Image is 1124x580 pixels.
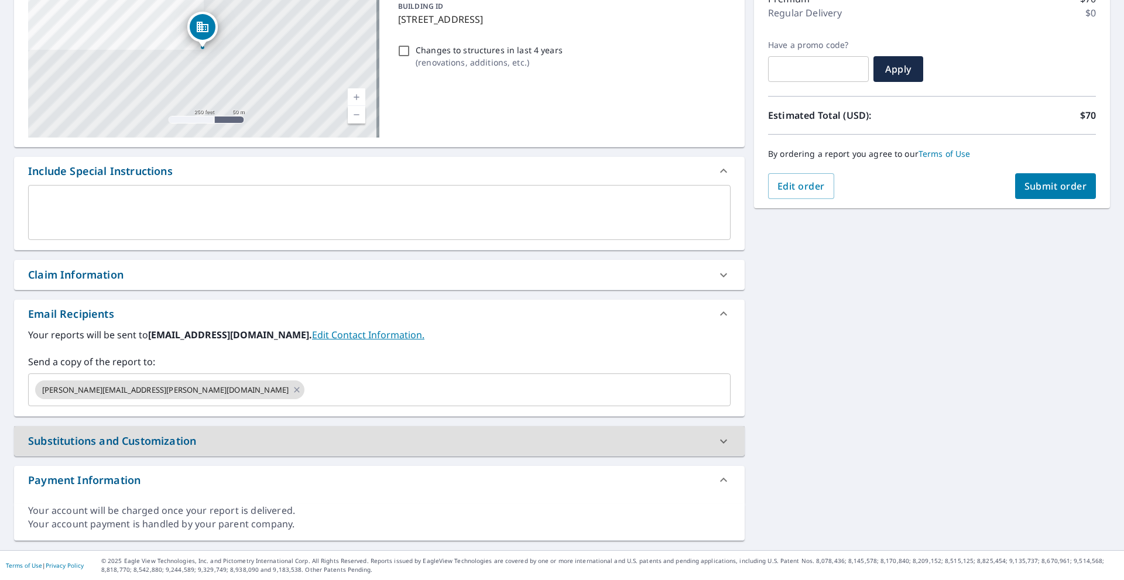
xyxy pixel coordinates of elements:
[28,306,114,322] div: Email Recipients
[28,267,124,283] div: Claim Information
[768,173,834,199] button: Edit order
[35,380,304,399] div: [PERSON_NAME][EMAIL_ADDRESS][PERSON_NAME][DOMAIN_NAME]
[312,328,424,341] a: EditContactInfo
[6,561,42,569] a: Terms of Use
[1080,108,1096,122] p: $70
[348,106,365,123] a: Current Level 17, Zoom Out
[46,561,84,569] a: Privacy Policy
[777,180,825,193] span: Edit order
[6,562,84,569] p: |
[1015,173,1096,199] button: Submit order
[1085,6,1096,20] p: $0
[28,163,173,179] div: Include Special Instructions
[14,300,745,328] div: Email Recipients
[398,1,443,11] p: BUILDING ID
[398,12,726,26] p: [STREET_ADDRESS]
[187,12,218,48] div: Dropped pin, building 1, Commercial property, 8910 N 78th Ave Peoria, AZ 85345
[148,328,312,341] b: [EMAIL_ADDRESS][DOMAIN_NAME].
[768,40,869,50] label: Have a promo code?
[416,44,563,56] p: Changes to structures in last 4 years
[28,472,140,488] div: Payment Information
[14,426,745,456] div: Substitutions and Customization
[919,148,971,159] a: Terms of Use
[28,328,731,342] label: Your reports will be sent to
[768,6,842,20] p: Regular Delivery
[101,557,1118,574] p: © 2025 Eagle View Technologies, Inc. and Pictometry International Corp. All Rights Reserved. Repo...
[768,108,932,122] p: Estimated Total (USD):
[28,504,731,517] div: Your account will be charged once your report is delivered.
[1024,180,1087,193] span: Submit order
[14,260,745,290] div: Claim Information
[14,157,745,185] div: Include Special Instructions
[883,63,914,75] span: Apply
[35,385,296,396] span: [PERSON_NAME][EMAIL_ADDRESS][PERSON_NAME][DOMAIN_NAME]
[28,355,731,369] label: Send a copy of the report to:
[768,149,1096,159] p: By ordering a report you agree to our
[28,517,731,531] div: Your account payment is handled by your parent company.
[348,88,365,106] a: Current Level 17, Zoom In
[416,56,563,68] p: ( renovations, additions, etc. )
[14,466,745,494] div: Payment Information
[28,433,196,449] div: Substitutions and Customization
[873,56,923,82] button: Apply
